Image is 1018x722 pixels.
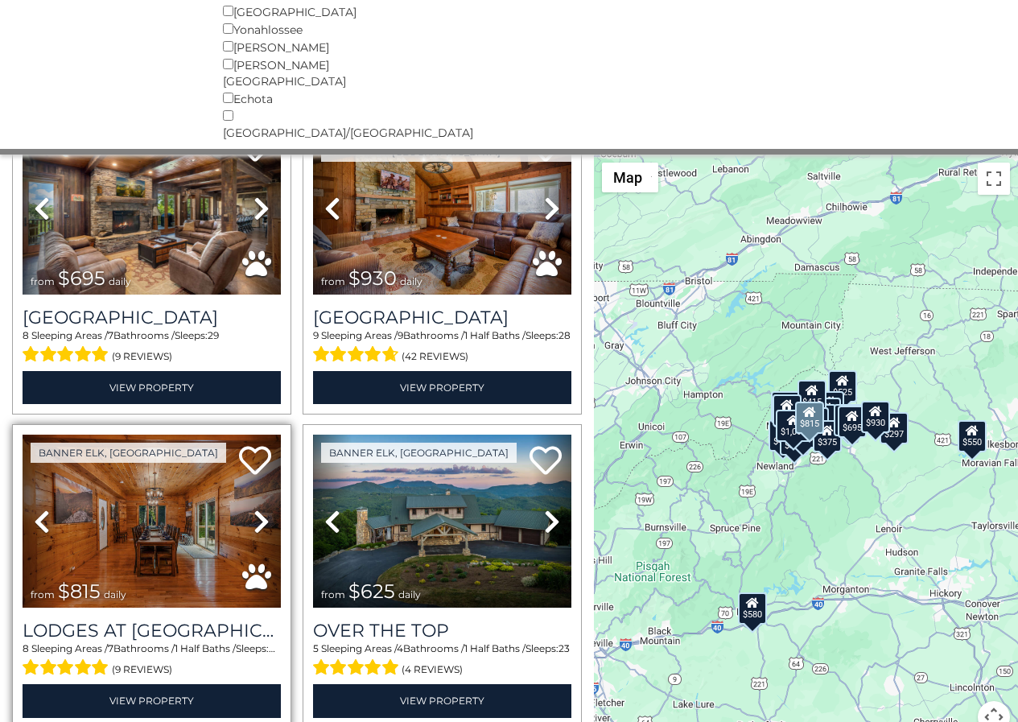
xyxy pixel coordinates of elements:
h3: Lodges at Eagle Ridge [23,620,281,642]
a: View Property [313,371,571,404]
span: 4 [397,642,403,654]
span: 28 [558,329,571,341]
span: $695 [58,266,105,290]
span: 1 Half Baths / [175,642,236,654]
span: 8 [23,642,29,654]
div: [PERSON_NAME][GEOGRAPHIC_DATA] [223,56,398,89]
div: $930 [862,401,891,433]
a: Banner Elk, [GEOGRAPHIC_DATA] [31,443,226,463]
div: $580 [739,592,768,624]
div: [GEOGRAPHIC_DATA] [223,2,398,20]
span: 9 [313,329,319,341]
span: (42 reviews) [402,346,468,367]
span: (9 reviews) [112,346,172,367]
img: thumbnail_167153549.jpeg [313,435,571,608]
a: View Property [23,371,281,404]
img: thumbnail_163277623.jpeg [23,122,281,295]
div: Echota [223,89,398,107]
span: 9 [398,329,403,341]
span: 23 [558,642,570,654]
a: View Property [23,684,281,717]
span: $625 [348,580,395,603]
div: $297 [880,412,909,444]
div: $350 [781,423,810,456]
div: $375 [814,420,843,452]
div: Yonahlossee [223,20,398,38]
div: $451 [813,398,842,430]
div: $425 [771,391,800,423]
div: $1,095 [777,410,812,442]
a: Add to favorites [530,444,562,479]
span: 7 [108,329,113,341]
span: from [31,588,55,600]
button: Change map style [602,163,658,192]
a: [GEOGRAPHIC_DATA] [23,307,281,328]
a: Add to favorites [239,444,271,479]
img: thumbnail_164725365.jpeg [23,435,281,608]
span: (9 reviews) [112,659,172,680]
span: $815 [58,580,101,603]
span: 8 [23,329,29,341]
img: thumbnail_163277208.jpeg [313,122,571,295]
div: $695 [838,406,867,438]
h3: Appalachian Mountain Lodge [313,307,571,328]
a: Over The Top [313,620,571,642]
div: $550 [958,419,987,452]
span: 29 [208,329,219,341]
div: $315 [835,403,863,435]
span: from [321,275,345,287]
span: daily [400,275,422,287]
a: View Property [313,684,571,717]
span: daily [104,588,126,600]
span: 1 Half Baths / [464,642,525,654]
div: $245 [815,391,844,423]
span: $930 [348,266,397,290]
span: daily [398,588,421,600]
div: Sleeping Areas / Bathrooms / Sleeps: [313,642,571,680]
a: Banner Elk, [GEOGRAPHIC_DATA] [321,443,517,463]
a: [GEOGRAPHIC_DATA] [313,307,571,328]
span: from [321,588,345,600]
div: $815 [795,401,824,433]
div: Sleeping Areas / Bathrooms / Sleeps: [23,328,281,367]
div: Sleeping Areas / Bathrooms / Sleeps: [23,642,281,680]
span: from [31,275,55,287]
h3: Renaissance Lodge [23,307,281,328]
span: (4 reviews) [402,659,463,680]
div: $525 [829,369,858,402]
a: Lodges at [GEOGRAPHIC_DATA] [23,620,281,642]
div: [PERSON_NAME] [223,38,398,56]
span: 1 Half Baths / [464,329,525,341]
span: 5 [313,642,319,654]
span: 7 [108,642,113,654]
button: Toggle fullscreen view [978,163,1010,195]
div: $375 [789,415,818,448]
div: $420 [769,419,798,451]
span: Map [613,169,642,186]
div: [GEOGRAPHIC_DATA]/[GEOGRAPHIC_DATA] [223,107,398,141]
div: $395 [773,394,802,427]
div: Sleeping Areas / Bathrooms / Sleeps: [313,328,571,367]
div: $415 [798,379,826,411]
span: daily [109,275,131,287]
